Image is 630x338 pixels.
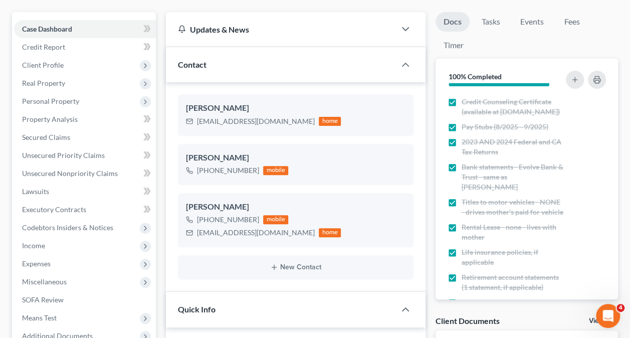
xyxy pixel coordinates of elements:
span: Lawsuits [22,187,49,196]
div: Client Documents [436,315,500,326]
span: Retirement account statements (1 statement, if applicable) [462,272,564,292]
span: Life insurance policies, if applicable [462,247,564,267]
span: Case Dashboard [22,25,72,33]
span: Unsecured Priority Claims [22,151,105,159]
span: Unsecured Nonpriority Claims [22,169,118,178]
span: Real Property [22,79,65,87]
div: home [319,228,341,237]
span: Bank statements - Evolve Bank & Trust - same as [PERSON_NAME] [462,162,564,192]
a: Lawsuits [14,183,156,201]
strong: 100% Completed [449,72,502,81]
span: Credit Report [22,43,65,51]
span: Miscellaneous [22,277,67,286]
span: Contact [178,60,206,69]
a: Secured Claims [14,128,156,146]
span: SOFA Review [22,295,64,304]
a: Fees [556,12,588,32]
span: Personal Property [22,97,79,105]
span: Drivers license & social security card [462,297,564,317]
a: Tasks [474,12,508,32]
span: Means Test [22,313,57,322]
span: Expenses [22,259,51,268]
div: [PERSON_NAME] [186,152,405,164]
span: 4 [616,304,624,312]
a: Case Dashboard [14,20,156,38]
span: Client Profile [22,61,64,69]
a: Docs [436,12,470,32]
div: [PERSON_NAME] [186,201,405,213]
span: Executory Contracts [22,205,86,214]
div: [PHONE_NUMBER] [197,215,259,225]
span: Codebtors Insiders & Notices [22,223,113,232]
iframe: Intercom live chat [596,304,620,328]
div: home [319,117,341,126]
a: SOFA Review [14,291,156,309]
div: mobile [263,166,288,175]
a: Timer [436,36,472,55]
a: Executory Contracts [14,201,156,219]
span: Property Analysis [22,115,78,123]
a: Credit Report [14,38,156,56]
span: Quick Info [178,304,216,314]
a: Unsecured Nonpriority Claims [14,164,156,183]
span: Pay Stubs (8/2025 - 9/2025) [462,122,548,132]
div: Updates & News [178,24,383,35]
div: [EMAIL_ADDRESS][DOMAIN_NAME] [197,228,315,238]
span: Rental Lease - none - lives with mother [462,222,564,242]
span: 2023 AND 2024 Federal and CA Tax Returns [462,137,564,157]
button: New Contact [186,263,405,271]
span: Credit Counseling Certificate (available at [DOMAIN_NAME]) [462,97,564,117]
span: Income [22,241,45,250]
span: Secured Claims [22,133,70,141]
a: Property Analysis [14,110,156,128]
a: Unsecured Priority Claims [14,146,156,164]
a: View All [589,317,614,324]
a: Events [512,12,552,32]
div: [PERSON_NAME] [186,102,405,114]
span: Titles to motor vehicles - NONE - drives mother's paid for vehicle [462,197,564,217]
div: [EMAIL_ADDRESS][DOMAIN_NAME] [197,116,315,126]
div: mobile [263,215,288,224]
div: [PHONE_NUMBER] [197,165,259,176]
